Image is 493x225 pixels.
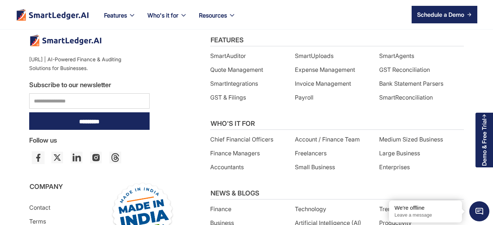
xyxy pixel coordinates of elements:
div: Who's it for [210,118,255,129]
div: Schedule a Demo [417,10,464,19]
a: GST & Filings [210,92,279,103]
form: subscriber email [29,93,150,130]
a: Chief Financial Officers [210,133,279,145]
img: arrow right icon [467,12,471,17]
a: Trending [379,203,448,215]
p: Leave a message [394,212,457,218]
a: Quote Management [210,64,279,75]
div: COMPANY [29,181,95,193]
div: Follow us [29,135,203,145]
a: SmartAuditor [210,50,279,62]
div: Resources [193,10,242,29]
a: Enterprises [379,161,448,173]
a: Invoice Management [295,78,363,89]
a: Payroll [295,92,363,103]
a: Account / Finance Team [295,133,363,145]
a: Finance Managers [210,147,279,159]
a: Finance [210,203,279,215]
div: Subscribe to our newsletter [29,80,181,90]
a: SmartReconciliation [379,92,448,103]
a: SmartAgents [379,50,448,62]
div: [URL] | AI-Powered Finance & Auditing Solutions for Businesses. [29,55,139,73]
a: Contact [29,202,95,213]
div: Demo & Free Trial [481,119,488,166]
a: home [16,9,89,21]
a: Accountants [210,161,279,173]
a: SmartUploads [295,50,363,62]
a: Small Business [295,161,363,173]
div: Who's it for [147,10,178,20]
a: SmartIntegrations [210,78,279,89]
a: Schedule a Demo [412,6,477,23]
a: Bank Statement Parsers [379,78,448,89]
a: Expense Management [295,64,363,75]
a: GST Reconciliation [379,64,448,75]
span: Chat Widget [469,201,489,221]
div: Features [210,34,244,46]
div: Features [104,10,127,20]
div: Who's it for [142,10,193,29]
div: Features [98,10,142,29]
a: Technology [295,203,363,215]
div: We're offline [394,204,457,212]
div: Resources [199,10,227,20]
div: News & blogs [210,187,259,199]
a: Freelancers [295,147,363,159]
a: Medium Sized Business [379,133,448,145]
img: footer logo [16,9,89,21]
a: Large Business [379,147,448,159]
